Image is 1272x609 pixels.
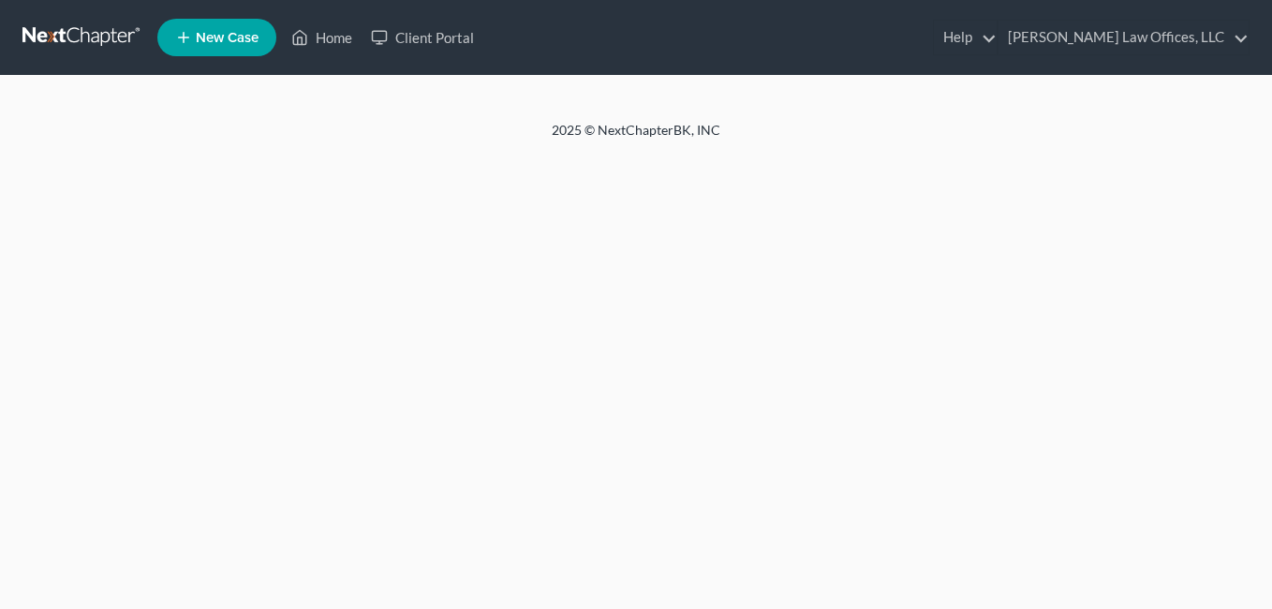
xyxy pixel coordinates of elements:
div: 2025 © NextChapterBK, INC [102,121,1170,155]
a: Help [934,21,997,54]
new-legal-case-button: New Case [157,19,276,56]
a: Client Portal [362,21,483,54]
a: Home [282,21,362,54]
a: [PERSON_NAME] Law Offices, LLC [998,21,1249,54]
